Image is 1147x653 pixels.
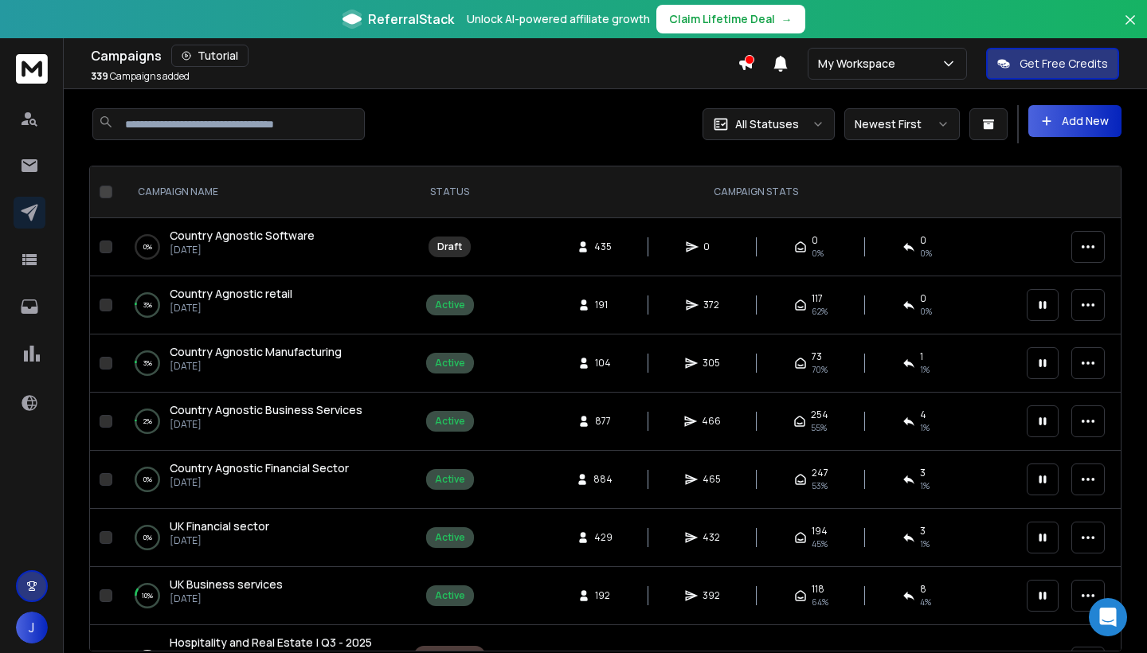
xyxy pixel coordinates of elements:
[703,473,721,486] span: 465
[920,363,930,376] span: 1 %
[812,538,828,550] span: 45 %
[143,471,152,487] p: 0 %
[170,228,315,243] span: Country Agnostic Software
[435,415,465,428] div: Active
[170,244,315,256] p: [DATE]
[435,589,465,602] div: Active
[437,240,462,253] div: Draft
[703,589,720,602] span: 392
[170,592,283,605] p: [DATE]
[920,350,923,363] span: 1
[16,612,48,643] button: J
[812,350,822,363] span: 73
[170,228,315,244] a: Country Agnostic Software
[119,218,405,276] td: 0%Country Agnostic Software[DATE]
[1028,105,1122,137] button: Add New
[920,421,930,434] span: 1 %
[920,583,926,596] span: 8
[1089,598,1127,636] div: Open Intercom Messenger
[368,10,454,29] span: ReferralStack
[812,583,824,596] span: 118
[595,357,611,370] span: 104
[986,48,1119,80] button: Get Free Credits
[656,5,805,33] button: Claim Lifetime Deal→
[170,534,269,547] p: [DATE]
[844,108,960,140] button: Newest First
[811,409,828,421] span: 254
[703,240,719,253] span: 0
[812,363,828,376] span: 70 %
[595,589,611,602] span: 192
[170,402,362,417] span: Country Agnostic Business Services
[920,467,926,479] span: 3
[920,538,930,550] span: 1 %
[119,166,405,218] th: CAMPAIGN NAME
[920,292,926,305] span: 0
[170,418,362,431] p: [DATE]
[812,234,818,247] span: 0
[781,11,793,27] span: →
[812,479,828,492] span: 53 %
[812,305,828,318] span: 62 %
[467,11,650,27] p: Unlock AI-powered affiliate growth
[818,56,902,72] p: My Workspace
[920,409,926,421] span: 4
[435,473,465,486] div: Active
[702,415,721,428] span: 466
[91,69,108,83] span: 339
[143,413,152,429] p: 2 %
[119,567,405,625] td: 10%UK Business services[DATE]
[435,531,465,544] div: Active
[170,360,342,373] p: [DATE]
[119,509,405,567] td: 0%UK Financial sector[DATE]
[595,299,611,311] span: 191
[703,299,719,311] span: 372
[170,402,362,418] a: Country Agnostic Business Services
[435,299,465,311] div: Active
[170,518,269,534] a: UK Financial sector
[435,357,465,370] div: Active
[170,476,349,489] p: [DATE]
[920,596,931,608] span: 4 %
[170,460,349,475] span: Country Agnostic Financial Sector
[119,451,405,509] td: 0%Country Agnostic Financial Sector[DATE]
[170,635,372,651] a: Hospitality and Real Estate | Q3 - 2025
[119,334,405,393] td: 3%Country Agnostic Manufacturing[DATE]
[812,525,828,538] span: 194
[920,305,932,318] span: 0 %
[1120,10,1141,48] button: Close banner
[170,344,342,359] span: Country Agnostic Manufacturing
[91,70,190,83] p: Campaigns added
[920,247,932,260] span: 0%
[170,635,372,650] span: Hospitality and Real Estate | Q3 - 2025
[920,234,926,247] span: 0
[170,286,292,302] a: Country Agnostic retail
[143,239,152,255] p: 0 %
[703,357,720,370] span: 305
[812,292,823,305] span: 117
[170,302,292,315] p: [DATE]
[812,596,828,608] span: 64 %
[170,344,342,360] a: Country Agnostic Manufacturing
[594,531,613,544] span: 429
[595,415,611,428] span: 877
[171,45,249,67] button: Tutorial
[170,286,292,301] span: Country Agnostic retail
[812,467,828,479] span: 247
[811,421,827,434] span: 55 %
[1020,56,1108,72] p: Get Free Credits
[143,297,152,313] p: 3 %
[143,530,152,545] p: 0 %
[143,355,152,371] p: 3 %
[119,276,405,334] td: 3%Country Agnostic retail[DATE]
[170,577,283,592] a: UK Business services
[142,588,153,604] p: 10 %
[920,525,926,538] span: 3
[91,45,738,67] div: Campaigns
[119,393,405,451] td: 2%Country Agnostic Business Services[DATE]
[170,460,349,476] a: Country Agnostic Financial Sector
[594,240,612,253] span: 435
